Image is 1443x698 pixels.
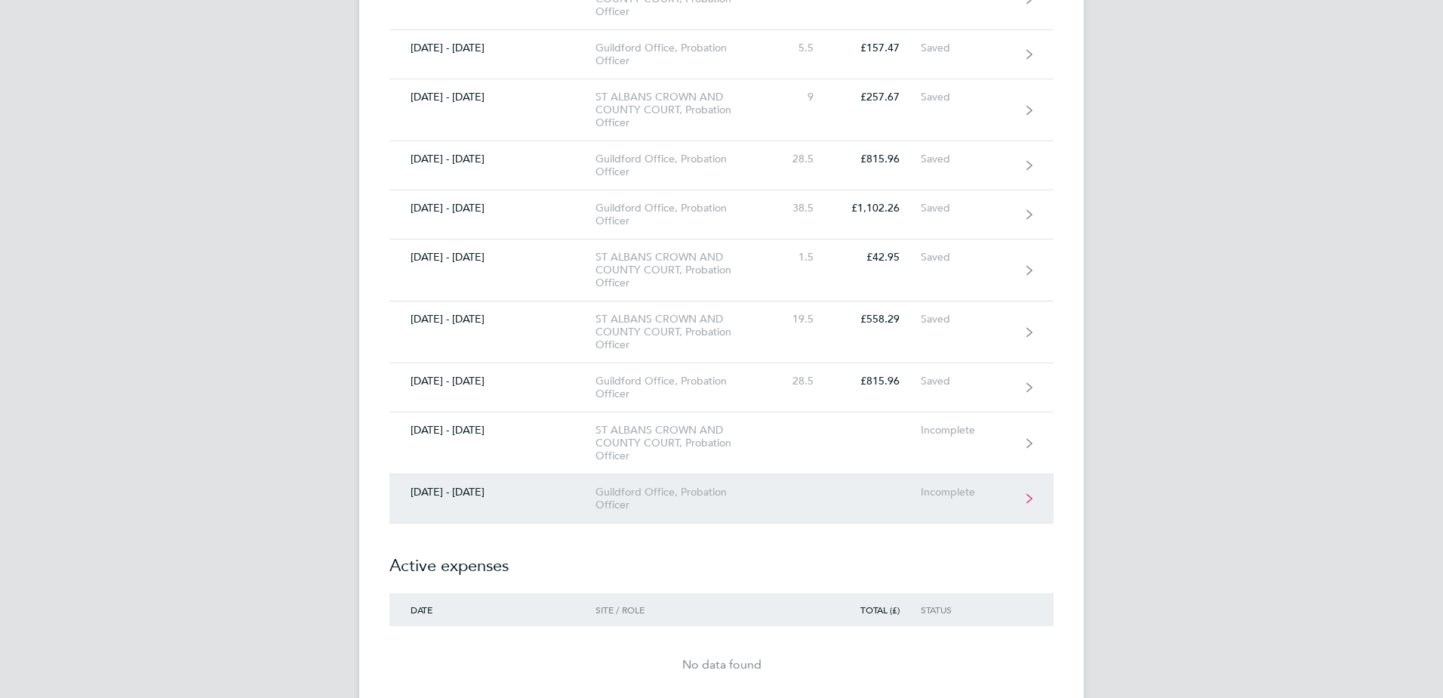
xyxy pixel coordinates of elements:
div: [DATE] - [DATE] [389,42,595,54]
a: [DATE] - [DATE]ST ALBANS CROWN AND COUNTY COURT, Probation Officer9£257.67Saved [389,79,1054,141]
div: [DATE] - [DATE] [389,91,595,103]
div: Guildford Office, Probation Officer [595,42,768,67]
a: [DATE] - [DATE]Guildford Office, Probation OfficerIncomplete [389,474,1054,523]
div: Incomplete [921,424,1014,437]
div: 38.5 [768,202,835,215]
div: Date [389,604,595,615]
a: [DATE] - [DATE]ST ALBANS CROWN AND COUNTY COURT, Probation Officer1.5£42.95Saved [389,239,1054,301]
a: [DATE] - [DATE]Guildford Office, Probation Officer28.5£815.96Saved [389,141,1054,190]
a: [DATE] - [DATE]ST ALBANS CROWN AND COUNTY COURT, Probation OfficerIncomplete [389,412,1054,474]
a: [DATE] - [DATE]ST ALBANS CROWN AND COUNTY COURT, Probation Officer19.5£558.29Saved [389,301,1054,363]
div: 9 [768,91,835,103]
div: Status [921,604,1014,615]
div: ST ALBANS CROWN AND COUNTY COURT, Probation Officer [595,251,768,289]
div: £157.47 [835,42,921,54]
div: Saved [921,91,1014,103]
div: [DATE] - [DATE] [389,375,595,388]
div: £815.96 [835,153,921,165]
div: Saved [921,42,1014,54]
div: 28.5 [768,375,835,388]
div: [DATE] - [DATE] [389,251,595,264]
div: Saved [921,153,1014,165]
div: £815.96 [835,375,921,388]
div: [DATE] - [DATE] [389,313,595,326]
div: [DATE] - [DATE] [389,202,595,215]
div: Total (£) [835,604,921,615]
div: 5.5 [768,42,835,54]
a: [DATE] - [DATE]Guildford Office, Probation Officer38.5£1,102.26Saved [389,190,1054,239]
a: [DATE] - [DATE]Guildford Office, Probation Officer5.5£157.47Saved [389,30,1054,79]
div: 1.5 [768,251,835,264]
div: Guildford Office, Probation Officer [595,202,768,227]
a: [DATE] - [DATE]Guildford Office, Probation Officer28.5£815.96Saved [389,363,1054,412]
div: [DATE] - [DATE] [389,153,595,165]
div: 19.5 [768,313,835,326]
div: ST ALBANS CROWN AND COUNTY COURT, Probation Officer [595,424,768,462]
div: Incomplete [921,486,1014,499]
div: [DATE] - [DATE] [389,424,595,437]
div: ST ALBANS CROWN AND COUNTY COURT, Probation Officer [595,91,768,129]
h2: Active expenses [389,523,1054,593]
div: Guildford Office, Probation Officer [595,375,768,400]
div: £558.29 [835,313,921,326]
div: Guildford Office, Probation Officer [595,486,768,511]
div: No data found [389,656,1054,674]
div: £1,102.26 [835,202,921,215]
div: Site / Role [595,604,768,615]
div: [DATE] - [DATE] [389,486,595,499]
div: Guildford Office, Probation Officer [595,153,768,178]
div: Saved [921,313,1014,326]
div: Saved [921,375,1014,388]
div: £257.67 [835,91,921,103]
div: Saved [921,251,1014,264]
div: ST ALBANS CROWN AND COUNTY COURT, Probation Officer [595,313,768,351]
div: 28.5 [768,153,835,165]
div: £42.95 [835,251,921,264]
div: Saved [921,202,1014,215]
